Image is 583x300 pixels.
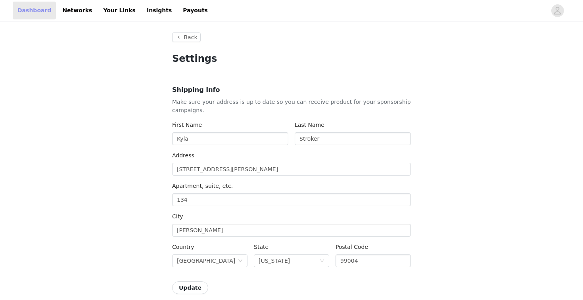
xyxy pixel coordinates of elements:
[13,2,56,19] a: Dashboard
[254,244,268,250] label: State
[172,122,202,128] label: First Name
[172,32,201,42] button: Back
[142,2,176,19] a: Insights
[320,258,324,264] i: icon: down
[58,2,97,19] a: Networks
[172,224,411,237] input: City
[172,98,411,115] p: Make sure your address is up to date so you can receive product for your sponsorship campaigns.
[177,255,235,267] div: United States
[238,258,243,264] i: icon: down
[98,2,140,19] a: Your Links
[172,213,183,220] label: City
[172,281,208,294] button: Update
[172,193,411,206] input: Apartment, suite, etc. (optional)
[178,2,213,19] a: Payouts
[172,183,233,189] label: Apartment, suite, etc.
[172,152,194,159] label: Address
[172,163,411,176] input: Address
[172,85,411,95] h3: Shipping Info
[259,255,290,267] div: Washington
[554,4,561,17] div: avatar
[295,122,324,128] label: Last Name
[172,52,411,66] h1: Settings
[336,244,368,250] label: Postal Code
[172,244,194,250] label: Country
[336,254,411,267] input: Postal code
